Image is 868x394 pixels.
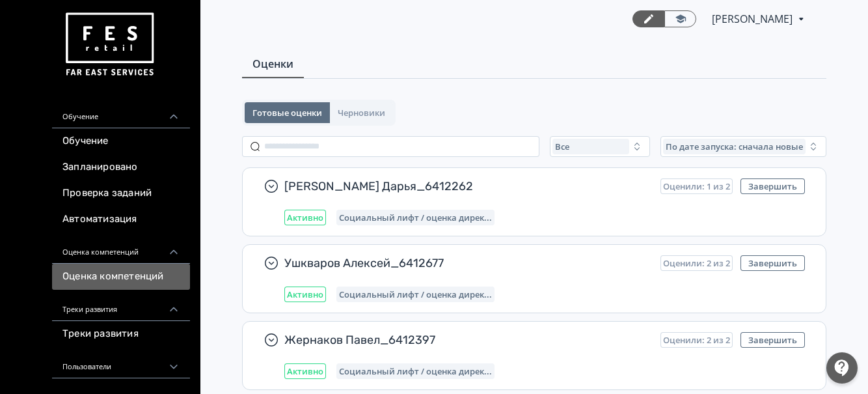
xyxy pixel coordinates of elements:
span: Черновики [338,107,385,118]
img: https://files.teachbase.ru/system/account/57463/logo/medium-936fc5084dd2c598f50a98b9cbe0469a.png [62,8,156,81]
span: Ушкваров Алексей_6412677 [284,255,650,271]
a: Оценка компетенций [52,264,190,290]
a: Проверка заданий [52,180,190,206]
button: Все [550,136,650,157]
span: Николай Захаров [712,11,794,27]
div: Пользователи [52,347,190,378]
span: Активно [287,366,323,376]
button: По дате запуска: сначала новые [660,136,826,157]
button: Завершить [740,178,805,194]
span: Активно [287,212,323,223]
span: Все [555,141,569,152]
a: Автоматизация [52,206,190,232]
div: Треки развития [52,290,190,321]
div: Оценка компетенций [52,232,190,264]
button: Готовые оценки [245,102,330,123]
a: Обучение [52,128,190,154]
a: Запланировано [52,154,190,180]
button: Завершить [740,255,805,271]
div: Обучение [52,97,190,128]
span: Оценки [252,56,293,72]
a: Переключиться в режим ученика [664,10,696,27]
button: Завершить [740,332,805,348]
a: Треки развития [52,321,190,347]
span: По дате запуска: сначала новые [666,141,803,152]
span: Активно [287,289,323,300]
span: Социальный лифт / оценка директора магазина [339,212,492,223]
span: Готовые оценки [252,107,322,118]
button: Черновики [330,102,393,123]
span: [PERSON_NAME] Дарья_6412262 [284,178,650,194]
span: Оценили: 2 из 2 [663,258,730,268]
span: Оценили: 1 из 2 [663,181,730,191]
span: Оценили: 2 из 2 [663,335,730,345]
span: Жернаков Павел_6412397 [284,332,650,348]
span: Социальный лифт / оценка директора магазина [339,366,492,376]
span: Социальный лифт / оценка директора магазина [339,289,492,300]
